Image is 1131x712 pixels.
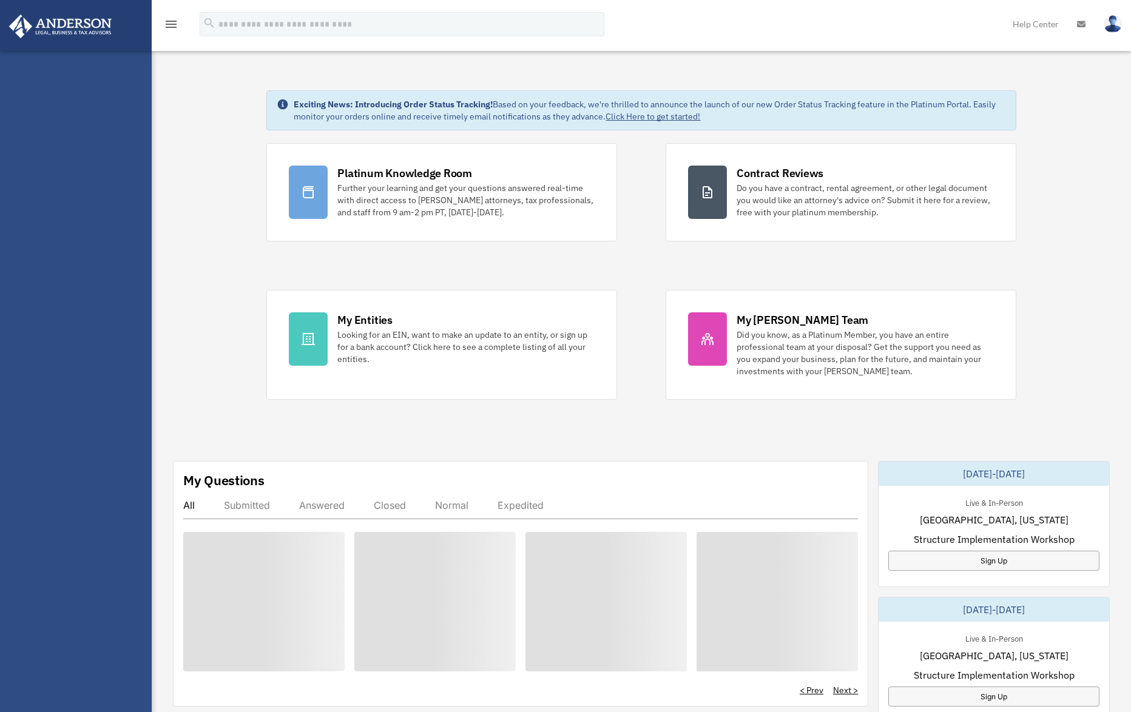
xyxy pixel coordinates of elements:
div: Contract Reviews [737,166,823,181]
span: [GEOGRAPHIC_DATA], [US_STATE] [920,512,1069,527]
div: Did you know, as a Platinum Member, you have an entire professional team at your disposal? Get th... [737,329,994,377]
a: Contract Reviews Do you have a contract, rental agreement, or other legal document you would like... [666,143,1016,241]
a: Sign Up [888,551,1099,571]
div: Submitted [224,499,270,511]
span: Structure Implementation Workshop [914,668,1075,682]
div: [DATE]-[DATE] [879,597,1109,622]
div: Answered [299,499,345,511]
div: Live & In-Person [956,631,1033,644]
div: Closed [374,499,406,511]
div: [DATE]-[DATE] [879,462,1109,486]
i: search [203,16,216,30]
div: Live & In-Person [956,495,1033,508]
div: Normal [435,499,468,511]
img: User Pic [1104,15,1122,33]
div: Expedited [498,499,544,511]
strong: Exciting News: Introducing Order Status Tracking! [294,99,493,110]
a: menu [164,21,178,32]
a: Click Here to get started! [606,111,700,122]
div: Platinum Knowledge Room [337,166,472,181]
a: < Prev [800,684,823,696]
i: menu [164,17,178,32]
span: Structure Implementation Workshop [914,532,1075,546]
span: [GEOGRAPHIC_DATA], [US_STATE] [920,648,1069,663]
a: My Entities Looking for an EIN, want to make an update to an entity, or sign up for a bank accoun... [266,290,617,400]
div: Further your learning and get your questions answered real-time with direct access to [PERSON_NAM... [337,182,595,218]
div: Do you have a contract, rental agreement, or other legal document you would like an attorney's ad... [737,182,994,218]
div: My [PERSON_NAME] Team [737,312,868,327]
img: Anderson Advisors Platinum Portal [5,15,115,38]
a: Next > [833,684,858,696]
div: My Questions [183,471,265,489]
a: Sign Up [888,687,1099,707]
div: Looking for an EIN, want to make an update to an entity, or sign up for a bank account? Click her... [337,329,595,365]
a: My [PERSON_NAME] Team Did you know, as a Platinum Member, you have an entire professional team at... [666,290,1016,400]
div: My Entities [337,312,392,327]
div: All [183,499,195,511]
div: Based on your feedback, we're thrilled to announce the launch of our new Order Status Tracking fe... [294,98,1005,123]
a: Platinum Knowledge Room Further your learning and get your questions answered real-time with dire... [266,143,617,241]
